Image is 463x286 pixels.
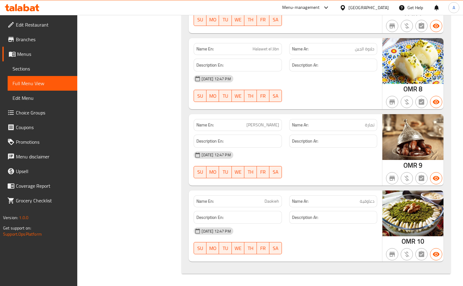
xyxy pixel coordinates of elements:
[415,96,428,108] button: Not has choices
[196,15,204,24] span: SU
[2,179,77,193] a: Coverage Report
[196,61,224,69] strong: Description En:
[244,14,257,26] button: TH
[292,214,318,221] strong: Description Ar:
[2,47,77,61] a: Menus
[2,32,77,47] a: Branches
[272,168,279,176] span: SA
[8,61,77,76] a: Sections
[13,80,72,87] span: Full Menu View
[382,190,443,236] img: %D8%AF%D8%B9%D8%A7%D9%88%D9%82%D9%8A%D8%A9638901962781468803.jpg
[282,4,320,11] div: Menu-management
[8,91,77,105] a: Edit Menu
[253,46,279,52] span: Halawet el Jibn
[259,244,267,253] span: FR
[247,15,254,24] span: TH
[247,244,254,253] span: TH
[8,76,77,91] a: Full Menu View
[247,92,254,100] span: TH
[196,137,224,145] strong: Description En:
[269,14,282,26] button: SA
[386,248,398,260] button: Not branch specific item
[246,122,279,128] span: [PERSON_NAME]
[219,90,231,102] button: TU
[196,214,224,221] strong: Description En:
[247,168,254,176] span: TH
[196,46,214,52] strong: Name En:
[194,90,206,102] button: SU
[244,90,257,102] button: TH
[16,182,72,190] span: Coverage Report
[16,168,72,175] span: Upsell
[292,137,318,145] strong: Description Ar:
[194,242,206,254] button: SU
[272,244,279,253] span: SA
[199,152,233,158] span: [DATE] 12:47 PM
[3,224,31,232] span: Get support on:
[232,14,244,26] button: WE
[430,20,442,32] button: Available
[221,15,229,24] span: TU
[232,90,244,102] button: WE
[209,15,217,24] span: MO
[401,172,413,184] button: Purchased item
[206,166,219,178] button: MO
[196,92,204,100] span: SU
[206,242,219,254] button: MO
[419,83,422,95] span: 8
[264,198,279,205] span: Daokieh
[17,50,72,58] span: Menus
[257,166,269,178] button: FR
[234,168,242,176] span: WE
[259,168,267,176] span: FR
[209,92,217,100] span: MO
[417,235,424,247] span: 10
[209,244,217,253] span: MO
[269,242,282,254] button: SA
[2,105,77,120] a: Choice Groups
[403,83,417,95] span: OMR
[402,235,415,247] span: OMR
[221,244,229,253] span: TU
[13,65,72,72] span: Sections
[386,96,398,108] button: Not branch specific item
[16,197,72,204] span: Grocery Checklist
[219,14,231,26] button: TU
[2,135,77,149] a: Promotions
[2,17,77,32] a: Edit Restaurant
[403,159,417,171] span: OMR
[234,15,242,24] span: WE
[221,168,229,176] span: TU
[16,36,72,43] span: Branches
[232,242,244,254] button: WE
[2,193,77,208] a: Grocery Checklist
[199,76,233,82] span: [DATE] 12:47 PM
[199,228,233,234] span: [DATE] 12:47 PM
[292,198,308,205] strong: Name Ar:
[415,172,428,184] button: Not has choices
[194,166,206,178] button: SU
[3,214,18,222] span: Version:
[292,46,308,52] strong: Name Ar:
[430,172,442,184] button: Available
[382,114,443,160] img: %D8%AA%D9%85%D8%A7%D8%B1%D8%A9638901962723672040.jpg
[16,138,72,146] span: Promotions
[401,248,413,260] button: Purchased item
[419,159,422,171] span: 9
[2,120,77,135] a: Coupons
[259,92,267,100] span: FR
[196,244,204,253] span: SU
[221,92,229,100] span: TU
[382,38,443,84] img: %D8%AD%D9%84%D8%A7%D9%88%D8%A9_%D8%A7%D9%84%D8%AC%D8%A8%D9%86638901962567823110.jpg
[269,166,282,178] button: SA
[234,244,242,253] span: WE
[219,242,231,254] button: TU
[386,20,398,32] button: Not branch specific item
[2,164,77,179] a: Upsell
[355,46,374,52] span: حلاوة الجبن
[196,198,214,205] strong: Name En:
[234,92,242,100] span: WE
[206,90,219,102] button: MO
[401,96,413,108] button: Purchased item
[244,166,257,178] button: TH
